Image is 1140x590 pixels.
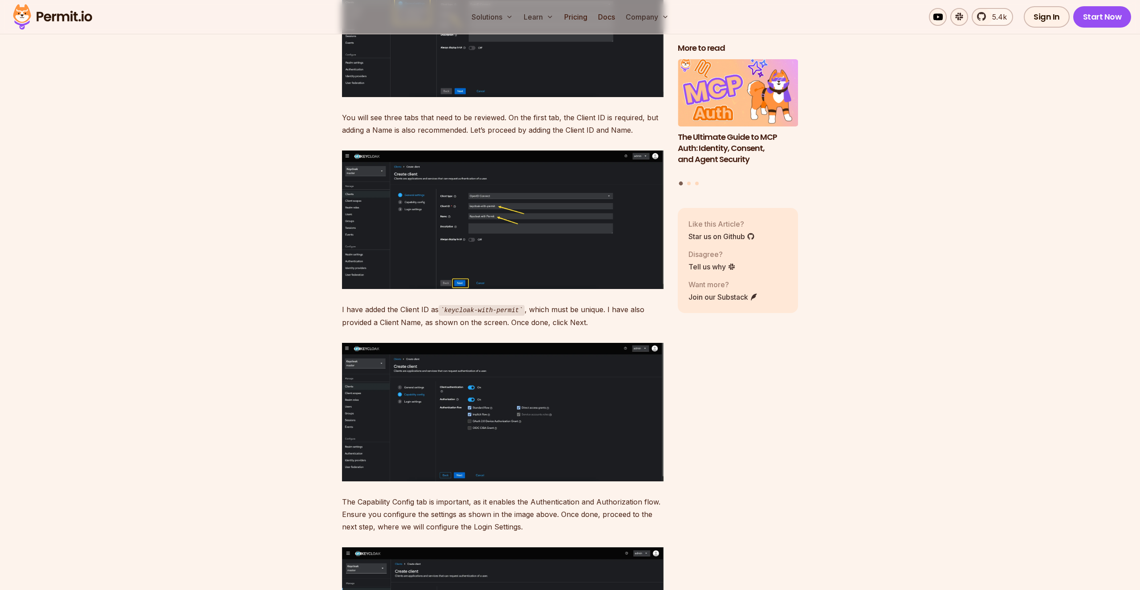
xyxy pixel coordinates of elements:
[678,59,798,176] a: The Ultimate Guide to MCP Auth: Identity, Consent, and Agent SecurityThe Ultimate Guide to MCP Au...
[342,111,664,136] p: You will see three tabs that need to be reviewed. On the first tab, the Client ID is required, bu...
[9,2,96,32] img: Permit logo
[342,496,664,533] p: The Capability Config tab is important, as it enables the Authentication and Authorization flow. ...
[688,261,736,272] a: Tell us why
[468,8,517,26] button: Solutions
[622,8,672,26] button: Company
[678,132,798,165] h3: The Ultimate Guide to MCP Auth: Identity, Consent, and Agent Security
[678,59,798,187] div: Posts
[987,12,1007,22] span: 5.4k
[594,8,619,26] a: Docs
[688,279,758,290] p: Want more?
[342,343,664,481] img: image.png
[678,43,798,54] h2: More to read
[688,231,755,242] a: Star us on Github
[688,292,758,302] a: Join our Substack
[439,305,525,316] code: keycloak-with-permit
[688,249,736,260] p: Disagree?
[342,151,664,289] img: image.png
[342,303,664,329] p: I have added the Client ID as , which must be unique. I have also provided a Client Name, as show...
[695,182,699,185] button: Go to slide 3
[687,182,691,185] button: Go to slide 2
[688,219,755,229] p: Like this Article?
[1073,6,1132,28] a: Start Now
[678,59,798,127] img: The Ultimate Guide to MCP Auth: Identity, Consent, and Agent Security
[678,59,798,176] li: 1 of 3
[520,8,557,26] button: Learn
[972,8,1013,26] a: 5.4k
[679,182,683,186] button: Go to slide 1
[1024,6,1070,28] a: Sign In
[561,8,591,26] a: Pricing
